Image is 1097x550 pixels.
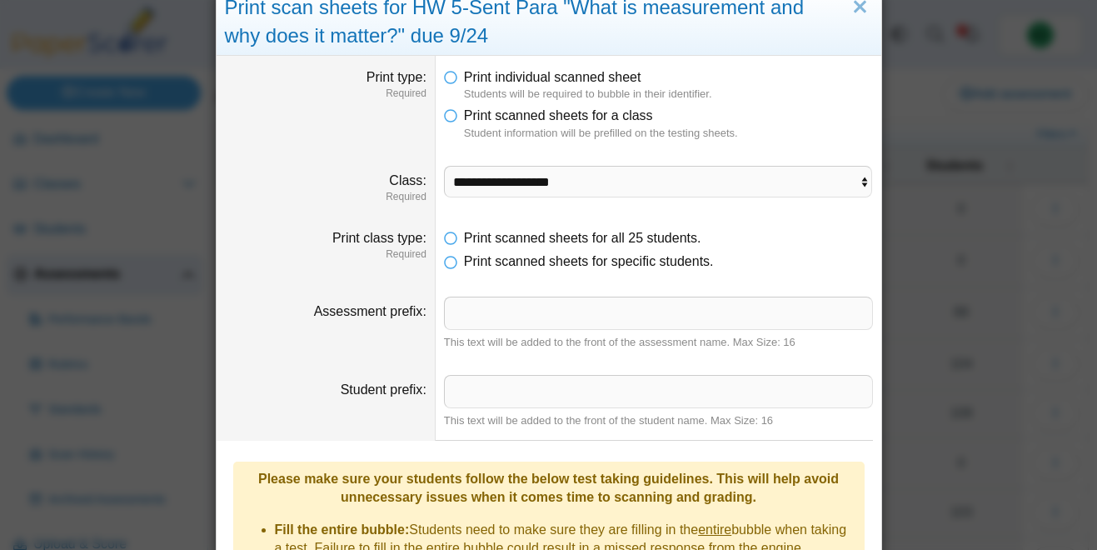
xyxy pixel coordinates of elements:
[314,304,426,318] label: Assessment prefix
[225,87,426,101] dfn: Required
[464,70,641,84] span: Print individual scanned sheet
[225,190,426,204] dfn: Required
[332,231,426,245] label: Print class type
[444,413,873,428] div: This text will be added to the front of the student name. Max Size: 16
[258,472,839,504] b: Please make sure your students follow the below test taking guidelines. This will help avoid unne...
[464,87,873,102] dfn: Students will be required to bubble in their identifier.
[225,247,426,262] dfn: Required
[366,70,426,84] label: Print type
[464,254,714,268] span: Print scanned sheets for specific students.
[275,522,410,537] b: Fill the entire bubble:
[444,335,873,350] div: This text will be added to the front of the assessment name. Max Size: 16
[389,173,426,187] label: Class
[464,231,701,245] span: Print scanned sheets for all 25 students.
[698,522,731,537] u: entire
[341,382,426,397] label: Student prefix
[464,108,653,122] span: Print scanned sheets for a class
[464,126,873,141] dfn: Student information will be prefilled on the testing sheets.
